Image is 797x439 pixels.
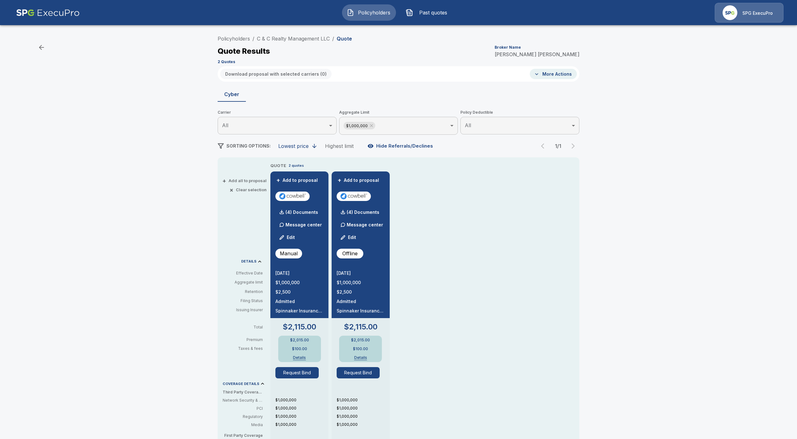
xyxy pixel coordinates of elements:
p: QUOTE [270,163,286,169]
p: $2,500 [337,290,385,294]
p: $2,115.00 [283,323,316,331]
img: cowbellp100 [339,192,368,201]
img: Past quotes Icon [406,9,413,16]
button: Hide Referrals/Declines [366,140,436,152]
p: Manual [280,250,298,257]
span: Request Bind [337,367,385,378]
div: $1,000,000 [344,122,375,129]
button: Past quotes IconPast quotes [401,4,455,21]
p: $2,015.00 [351,338,370,342]
li: / [252,35,254,42]
p: SPG ExecuPro [742,10,773,16]
span: Past quotes [416,9,450,16]
p: $1,000,000 [337,422,390,427]
p: $1,000,000 [275,422,328,427]
p: Total [223,325,268,329]
button: Cyber [218,87,246,102]
p: Quote [337,36,352,41]
img: Policyholders Icon [347,9,354,16]
p: (4) Documents [285,210,318,214]
a: Policyholders [218,35,250,42]
p: Third Party Coverage [223,389,268,395]
button: Edit [277,231,298,244]
p: $1,000,000 [275,405,328,411]
p: First Party Coverage [223,433,268,438]
p: $1,000,000 [337,405,390,411]
p: Premium [223,338,268,342]
span: SORTING OPTIONS: [226,143,271,149]
p: Aggregate limit [223,279,263,285]
button: Details [348,356,373,360]
p: $100.00 [292,347,307,351]
a: C & C Realty Management LLC [257,35,330,42]
p: $1,000,000 [275,397,328,403]
p: 1 / 1 [552,144,564,149]
button: +Add to proposal [275,177,319,184]
img: cowbellp100 [278,192,307,201]
span: $1,000,000 [344,122,370,129]
p: Message center [285,221,322,228]
p: $1,000,000 [337,397,390,403]
p: Regulatory [223,414,263,420]
p: $2,500 [275,290,323,294]
p: Spinnaker Insurance Company NAIC #24376, AM Best "A-" (Excellent) Rated. [337,309,385,313]
div: Highest limit [325,143,354,149]
button: ×Clear selection [231,188,267,192]
button: Policyholders IconPolicyholders [342,4,396,21]
p: 2 Quotes [218,60,235,64]
span: Request Bind [275,367,323,378]
p: Retention [223,289,263,295]
span: All [465,122,471,128]
p: [DATE] [337,271,385,275]
p: $1,000,000 [275,280,323,285]
span: Policy Deductible [460,109,579,116]
p: (4) Documents [347,210,379,214]
p: $1,000,000 [337,280,385,285]
p: $2,015.00 [290,338,309,342]
li: / [332,35,334,42]
span: Policyholders [357,9,391,16]
span: × [230,188,233,192]
p: Taxes & fees [223,347,268,350]
p: $1,000,000 [337,414,390,419]
p: Quote Results [218,47,270,55]
p: Filing Status [223,298,263,304]
button: +Add to proposal [337,177,381,184]
nav: breadcrumb [218,35,352,42]
p: Admitted [337,299,385,304]
p: Admitted [275,299,323,304]
p: Effective Date [223,270,263,276]
button: Request Bind [337,367,380,378]
p: 2 quotes [289,163,304,168]
button: +Add all to proposal [224,179,267,183]
img: Agency Icon [723,5,737,20]
p: Broker Name [495,46,521,49]
p: DETAILS [241,260,257,263]
p: $1,000,000 [275,414,328,419]
p: [PERSON_NAME] [PERSON_NAME] [495,52,579,57]
p: Offline [342,250,358,257]
button: More Actions [530,69,577,79]
p: Message center [347,221,383,228]
span: Carrier [218,109,337,116]
span: Aggregate Limit [339,109,458,116]
img: AA Logo [16,3,80,23]
span: + [276,178,280,182]
p: Media [223,422,263,428]
p: $2,115.00 [344,323,377,331]
p: [DATE] [275,271,323,275]
p: Spinnaker Insurance Company NAIC #24376, AM Best "A-" (Excellent) Rated. [275,309,323,313]
button: Request Bind [275,367,319,378]
button: Download proposal with selected carriers (0) [220,69,332,79]
p: PCI [223,406,263,411]
p: COVERAGE DETAILS [223,382,259,386]
p: Issuing Insurer [223,307,263,313]
span: + [222,179,226,183]
span: + [338,178,341,182]
div: Lowest price [278,143,309,149]
span: All [222,122,228,128]
button: Details [287,356,312,360]
button: Edit [338,231,359,244]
